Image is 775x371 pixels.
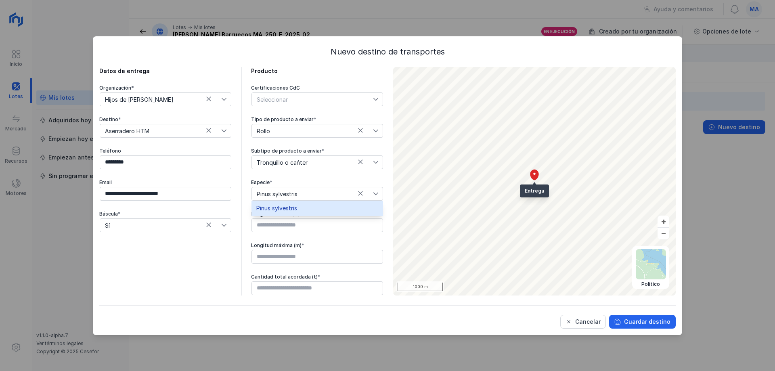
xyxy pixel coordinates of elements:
[575,318,601,326] div: Cancelar
[100,219,221,232] span: Sí
[252,187,373,200] span: Pinus sylvestris
[609,315,676,329] button: Guardar destino
[252,93,289,106] div: Seleccionar
[658,216,669,227] button: +
[636,249,666,279] img: political.webp
[251,67,383,75] div: Producto
[99,148,232,154] div: Teléfono
[99,85,232,91] div: Organización
[251,274,383,280] div: Cantidad total acordada (t)
[100,124,221,137] span: Aserradero HTM
[251,211,383,217] div: Longitud mínima (m)
[560,315,606,329] button: Cancelar
[251,201,383,216] li: Pinus sylvestris
[99,179,232,186] div: Email
[252,124,373,137] span: Rollo
[256,205,297,211] span: Pinus sylvestris
[100,93,221,106] span: Hijos de Tomas Martín S.L.
[99,67,232,75] div: Datos de entrega
[99,46,676,57] div: Nuevo destino de transportes
[251,148,383,154] div: Subtipo de producto a enviar
[624,318,670,326] div: Guardar destino
[251,179,383,186] div: Especie
[251,116,383,123] div: Tipo de producto a enviar
[658,228,669,239] button: –
[251,85,383,91] div: Certificaciones CdC
[99,211,232,217] div: Báscula
[252,156,373,169] span: Tronquillo o cańter
[636,281,666,287] div: Político
[251,242,383,249] div: Longitud máxima (m)
[99,116,232,123] div: Destino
